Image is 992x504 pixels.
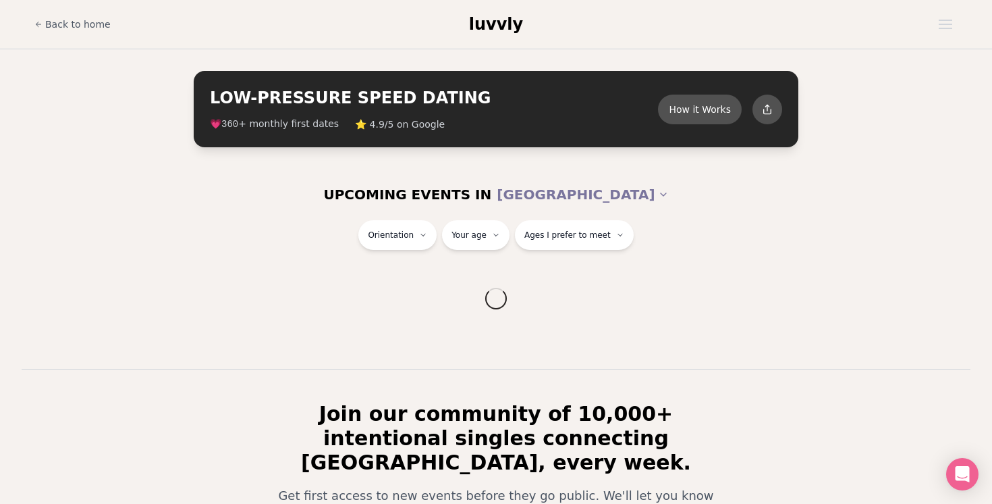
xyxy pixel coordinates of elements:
[45,18,111,31] span: Back to home
[323,185,491,204] span: UPCOMING EVENTS IN
[210,87,658,109] h2: LOW-PRESSURE SPEED DATING
[451,230,487,241] span: Your age
[497,180,668,209] button: [GEOGRAPHIC_DATA]
[515,220,634,250] button: Ages I prefer to meet
[442,220,509,250] button: Your age
[210,117,339,131] span: 💗 + monthly first dates
[658,95,742,124] button: How it Works
[221,119,238,130] span: 360
[524,230,611,241] span: Ages I prefer to meet
[469,14,523,35] a: luvvly
[933,14,958,34] button: Open menu
[469,15,523,34] span: luvvly
[946,458,979,490] div: Open Intercom Messenger
[34,11,111,38] a: Back to home
[258,402,734,475] h2: Join our community of 10,000+ intentional singles connecting [GEOGRAPHIC_DATA], every week.
[368,230,414,241] span: Orientation
[358,220,437,250] button: Orientation
[355,118,445,131] span: ⭐ 4.9/5 on Google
